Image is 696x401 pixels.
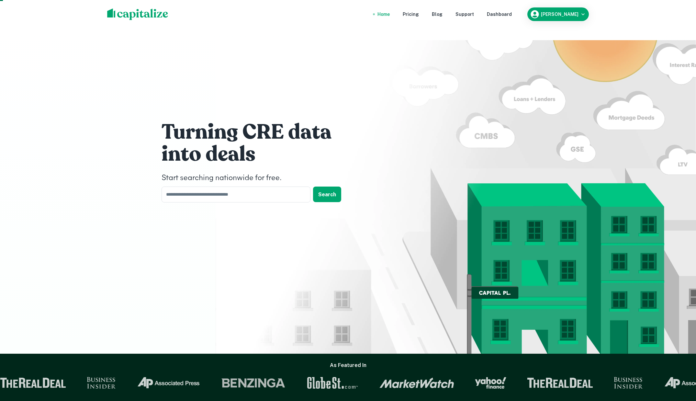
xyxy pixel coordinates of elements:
img: The Real Deal [527,378,593,388]
img: Yahoo Finance [475,377,506,389]
button: Search [313,187,341,202]
a: Home [377,11,390,18]
a: Pricing [403,11,419,18]
a: Support [455,11,474,18]
a: Dashboard [487,11,512,18]
img: Benzinga [220,377,285,389]
img: Associated Press [136,377,200,389]
img: Market Watch [379,377,454,388]
img: Business Insider [86,377,116,389]
h6: As Featured In [330,361,366,369]
img: Business Insider [613,377,643,389]
h1: into deals [162,141,356,167]
button: [PERSON_NAME] [527,7,589,21]
h6: [PERSON_NAME] [541,12,578,17]
img: GlobeSt [306,377,358,389]
a: Blog [432,11,443,18]
h4: Start searching nationwide for free. [162,172,356,184]
h1: Turning CRE data [162,119,356,145]
iframe: Chat Widget [664,349,696,380]
img: capitalize-logo.png [107,8,168,20]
